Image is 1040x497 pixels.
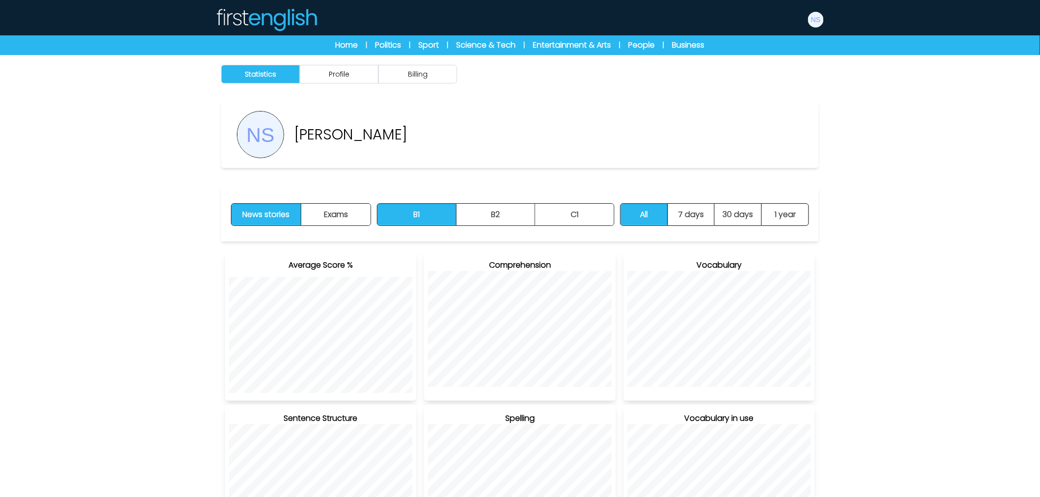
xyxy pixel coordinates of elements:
[457,39,516,51] a: Science & Tech
[457,204,536,225] button: B2
[447,40,449,50] span: |
[409,40,411,50] span: |
[301,204,371,225] button: Exams
[663,40,664,50] span: |
[221,65,300,83] button: Statistics
[231,204,301,225] button: News stories
[524,40,525,50] span: |
[628,259,811,271] h3: Vocabulary
[294,126,407,143] p: [PERSON_NAME]
[428,413,611,424] h3: Spelling
[762,204,809,225] button: 1 year
[668,204,715,225] button: 7 days
[378,65,457,83] button: Billing
[419,39,439,51] a: Sport
[808,12,824,28] img: Neil Storey
[336,39,358,51] a: Home
[535,204,614,225] button: C1
[533,39,611,51] a: Entertainment & Arts
[366,40,368,50] span: |
[300,65,378,83] button: Profile
[377,204,457,225] button: B1
[428,259,611,271] h3: Comprehension
[629,39,655,51] a: People
[376,39,402,51] a: Politics
[237,111,284,158] img: UserPhoto
[715,204,762,225] button: 30 days
[672,39,705,51] a: Business
[215,8,318,31] img: Logo
[628,413,811,424] h3: Vocabulary in use
[229,259,412,271] h3: Average Score %
[621,204,668,225] button: All
[619,40,621,50] span: |
[229,413,412,424] h3: Sentence Structure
